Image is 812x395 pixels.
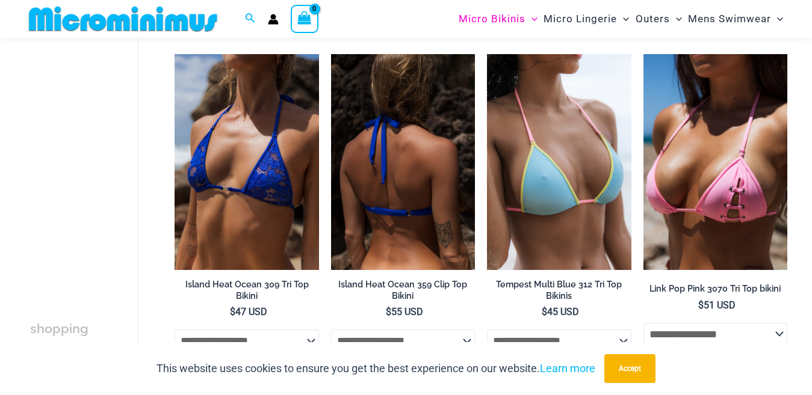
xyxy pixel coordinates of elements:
[30,321,88,336] span: shopping
[456,4,541,34] a: Micro BikinisMenu ToggleMenu Toggle
[670,4,682,34] span: Menu Toggle
[331,279,475,301] h2: Island Heat Ocean 359 Clip Top Bikini
[541,4,632,34] a: Micro LingerieMenu ToggleMenu Toggle
[245,11,256,26] a: Search icon link
[386,306,423,317] bdi: 55 USD
[636,4,670,34] span: Outers
[525,4,538,34] span: Menu Toggle
[771,4,783,34] span: Menu Toggle
[643,54,787,270] a: Link Pop Pink 3070 Top 01Link Pop Pink 3070 Top 4855 Bottom 06Link Pop Pink 3070 Top 4855 Bottom 06
[331,54,475,270] a: Island Heat Ocean 359 Top 01Island Heat Ocean 359 Top 03Island Heat Ocean 359 Top 03
[175,279,318,306] a: Island Heat Ocean 309 Tri Top Bikini
[542,306,579,317] bdi: 45 USD
[698,299,736,311] bdi: 51 USD
[268,14,279,25] a: Account icon link
[698,299,704,311] span: $
[157,360,595,378] p: This website uses cookies to ensure you get the best experience on our website.
[175,54,318,270] a: Island Heat Ocean 309 Top 01Island Heat Ocean 309 Top 02Island Heat Ocean 309 Top 02
[643,283,787,295] h2: Link Pop Pink 3070 Tri Top bikini
[459,4,525,34] span: Micro Bikinis
[487,54,631,270] img: Tempest Multi Blue 312 Top 01
[487,279,631,301] h2: Tempest Multi Blue 312 Tri Top Bikinis
[604,354,655,383] button: Accept
[540,362,595,375] a: Learn more
[386,306,391,317] span: $
[24,5,222,32] img: MM SHOP LOGO FLAT
[633,4,685,34] a: OutersMenu ToggleMenu Toggle
[544,4,617,34] span: Micro Lingerie
[291,5,318,32] a: View Shopping Cart, empty
[487,279,631,306] a: Tempest Multi Blue 312 Tri Top Bikinis
[175,54,318,270] img: Island Heat Ocean 309 Top 01
[542,306,547,317] span: $
[487,54,631,270] a: Tempest Multi Blue 312 Top 01Tempest Multi Blue 312 Top 456 Bottom 05Tempest Multi Blue 312 Top 4...
[685,4,786,34] a: Mens SwimwearMenu ToggleMenu Toggle
[230,306,267,317] bdi: 47 USD
[331,54,475,270] img: Island Heat Ocean 359 Top 03
[643,283,787,299] a: Link Pop Pink 3070 Tri Top bikini
[175,279,318,301] h2: Island Heat Ocean 309 Tri Top Bikini
[617,4,629,34] span: Menu Toggle
[688,4,771,34] span: Mens Swimwear
[454,2,788,36] nav: Site Navigation
[643,54,787,270] img: Link Pop Pink 3070 Top 01
[230,306,235,317] span: $
[331,279,475,306] a: Island Heat Ocean 359 Clip Top Bikini
[30,40,138,281] iframe: TrustedSite Certified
